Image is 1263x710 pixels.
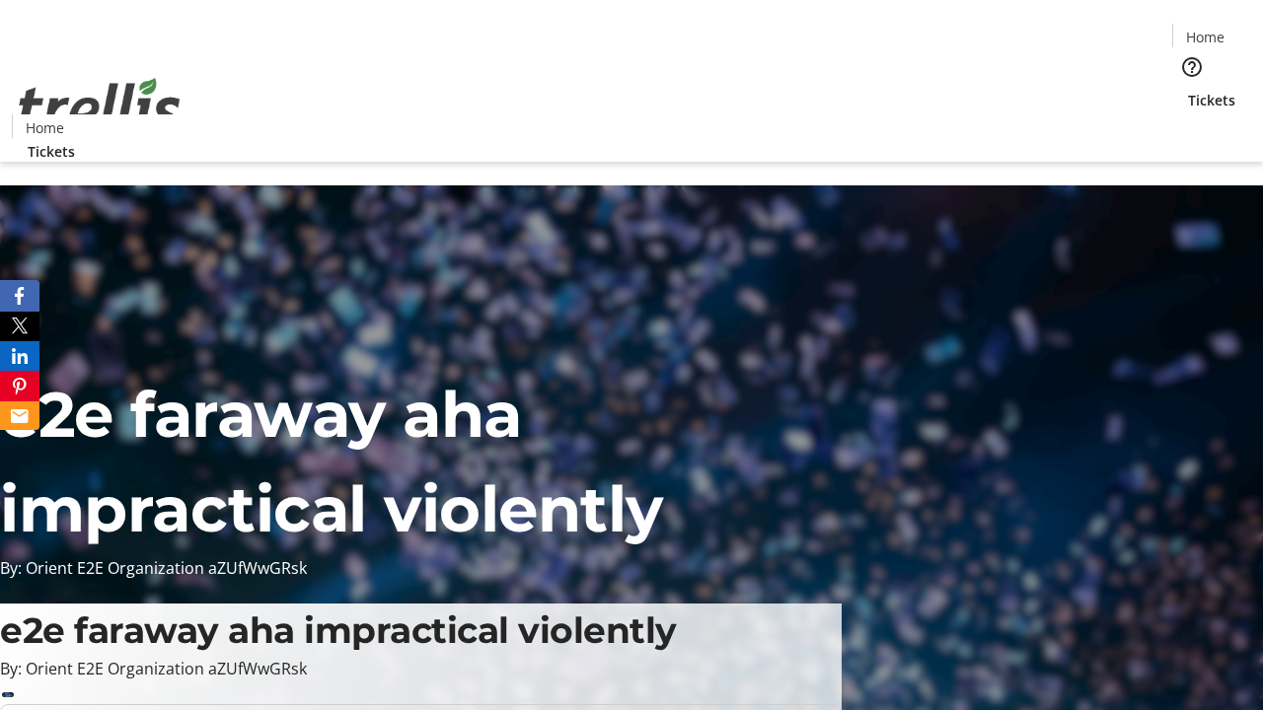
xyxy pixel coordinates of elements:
[1186,27,1225,47] span: Home
[12,56,187,155] img: Orient E2E Organization aZUfWwGRsk's Logo
[26,117,64,138] span: Home
[12,141,91,162] a: Tickets
[1173,27,1236,47] a: Home
[1172,110,1212,150] button: Cart
[1172,47,1212,87] button: Help
[1188,90,1235,110] span: Tickets
[13,117,76,138] a: Home
[28,141,75,162] span: Tickets
[1172,90,1251,110] a: Tickets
